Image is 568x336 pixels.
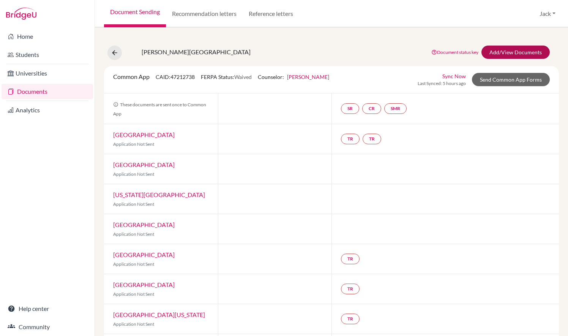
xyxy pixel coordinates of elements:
[431,49,478,55] a: Document status key
[341,103,359,114] a: SR
[113,231,154,237] span: Application Not Sent
[201,74,252,80] span: FERPA Status:
[341,254,360,264] a: TR
[113,73,150,80] span: Common App
[442,72,466,80] a: Sync Now
[341,134,360,144] a: TR
[113,161,175,168] a: [GEOGRAPHIC_DATA]
[156,74,195,80] span: CAID: 47212738
[2,319,93,334] a: Community
[113,201,154,207] span: Application Not Sent
[362,103,381,114] a: CR
[2,29,93,44] a: Home
[418,80,466,87] span: Last Synced: 5 hours ago
[113,141,154,147] span: Application Not Sent
[287,74,329,80] a: [PERSON_NAME]
[113,291,154,297] span: Application Not Sent
[2,84,93,99] a: Documents
[472,73,550,86] a: Send Common App Forms
[113,251,175,258] a: [GEOGRAPHIC_DATA]
[341,284,360,294] a: TR
[234,74,252,80] span: Waived
[363,134,381,144] a: TR
[6,8,36,20] img: Bridge-U
[113,261,154,267] span: Application Not Sent
[113,311,205,318] a: [GEOGRAPHIC_DATA][US_STATE]
[384,103,407,114] a: SMR
[113,221,175,228] a: [GEOGRAPHIC_DATA]
[113,131,175,138] a: [GEOGRAPHIC_DATA]
[536,6,559,21] button: Jack
[341,314,360,324] a: TR
[2,66,93,81] a: Universities
[113,171,154,177] span: Application Not Sent
[258,74,329,80] span: Counselor:
[113,102,206,117] span: These documents are sent once to Common App
[2,301,93,316] a: Help center
[2,47,93,62] a: Students
[113,321,154,327] span: Application Not Sent
[113,281,175,288] a: [GEOGRAPHIC_DATA]
[113,191,205,198] a: [US_STATE][GEOGRAPHIC_DATA]
[142,48,251,55] span: [PERSON_NAME][GEOGRAPHIC_DATA]
[481,46,550,59] a: Add/View Documents
[2,103,93,118] a: Analytics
